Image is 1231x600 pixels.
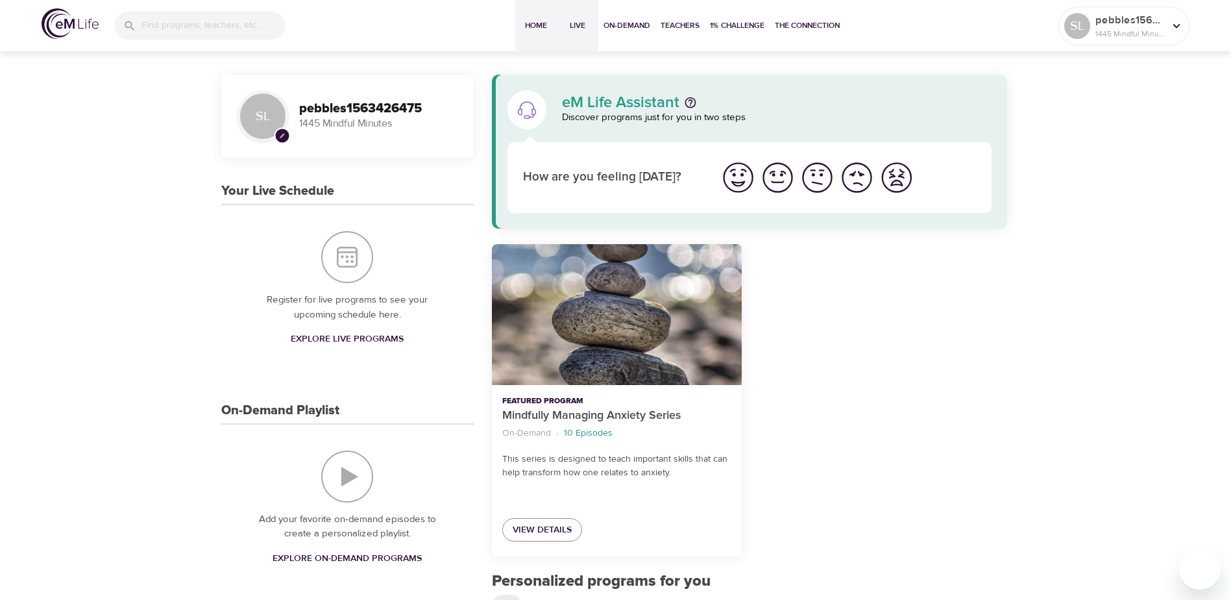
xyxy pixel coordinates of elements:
[877,158,916,197] button: I'm feeling worst
[775,19,840,32] span: The Connection
[502,453,731,480] p: This series is designed to teach important skills that can help transform how one relates to anxi...
[837,158,877,197] button: I'm feeling bad
[237,90,289,142] div: SL
[221,403,339,418] h3: On-Demand Playlist
[502,427,551,440] p: On-Demand
[564,427,613,440] p: 10 Episodes
[247,293,448,322] p: Register for live programs to see your upcoming schedule here.
[517,99,537,120] img: eM Life Assistant
[710,19,764,32] span: 1% Challenge
[1095,12,1164,28] p: pebbles1563426475
[502,518,582,542] a: View Details
[799,160,835,195] img: ok
[758,158,798,197] button: I'm feeling good
[502,395,731,407] p: Featured Program
[562,19,593,32] span: Live
[879,160,914,195] img: worst
[273,551,422,567] span: Explore On-Demand Programs
[1064,13,1090,39] div: SL
[1095,28,1164,40] p: 1445 Mindful Minutes
[718,158,758,197] button: I'm feeling great
[321,451,373,503] img: On-Demand Playlist
[267,547,427,571] a: Explore On-Demand Programs
[502,407,731,425] p: Mindfully Managing Anxiety Series
[502,425,731,442] nav: breadcrumb
[523,168,703,187] p: How are you feeling [DATE]?
[291,331,404,347] span: Explore Live Programs
[286,327,409,351] a: Explore Live Programs
[221,184,334,199] h3: Your Live Schedule
[247,512,448,542] p: Add your favorite on-demand episodes to create a personalized playlist.
[1179,548,1221,590] iframe: Button to launch messaging window
[798,158,837,197] button: I'm feeling ok
[42,8,99,39] img: logo
[492,572,1008,591] h2: Personalized programs for you
[760,160,796,195] img: good
[520,19,552,32] span: Home
[321,231,373,283] img: Your Live Schedule
[839,160,875,195] img: bad
[513,522,572,538] span: View Details
[556,425,559,442] li: ·
[492,244,742,385] button: Mindfully Managing Anxiety Series
[562,110,992,125] p: Discover programs just for you in two steps
[720,160,756,195] img: great
[603,19,650,32] span: On-Demand
[299,101,458,116] h3: pebbles1563426475
[299,116,458,131] p: 1445 Mindful Minutes
[562,95,679,110] p: eM Life Assistant
[661,19,700,32] span: Teachers
[141,12,286,40] input: Find programs, teachers, etc...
